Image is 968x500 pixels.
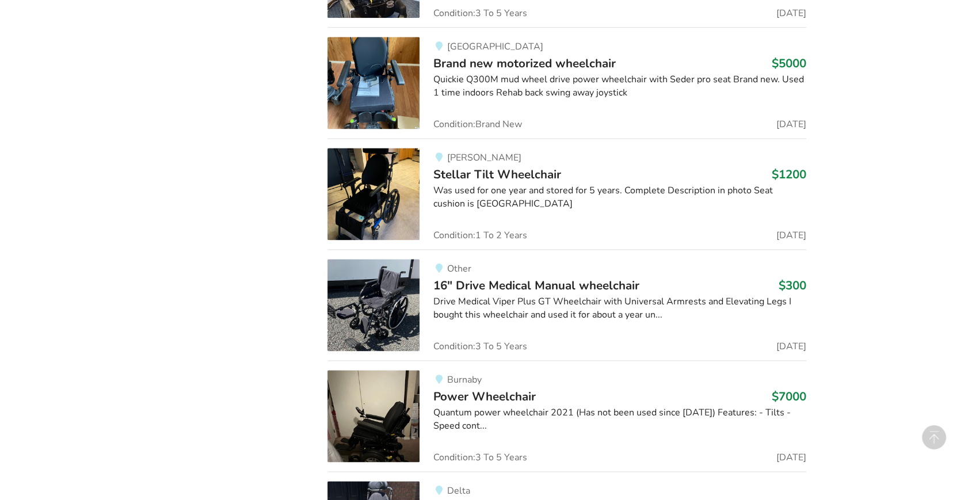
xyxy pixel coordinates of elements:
img: mobility-brand new motorized wheelchair [327,37,420,129]
div: Drive Medical Viper Plus GT Wheelchair with Universal Armrests and Elevating Legs I bought this w... [433,295,806,322]
img: mobility-stellar tilt wheelchair [327,148,420,240]
a: mobility-stellar tilt wheelchair [PERSON_NAME]Stellar Tilt Wheelchair$1200Was used for one year a... [327,138,806,249]
span: [DATE] [776,120,806,129]
span: [DATE] [776,231,806,240]
span: [GEOGRAPHIC_DATA] [447,40,543,53]
span: [DATE] [776,342,806,351]
span: Brand new motorized wheelchair [433,55,616,71]
span: [DATE] [776,453,806,462]
h3: $7000 [772,389,806,404]
div: Was used for one year and stored for 5 years. Complete Description in photo Seat cushion is [GEOG... [433,184,806,211]
span: Condition: 1 To 2 Years [433,231,527,240]
span: Stellar Tilt Wheelchair [433,166,561,182]
h3: $5000 [772,56,806,71]
div: Quantum power wheelchair 2021 (Has not been used since [DATE]) Features: - Tilts - Speed cont... [433,406,806,433]
a: mobility-brand new motorized wheelchair [GEOGRAPHIC_DATA]Brand new motorized wheelchair$5000Quick... [327,27,806,138]
span: Delta [447,484,470,497]
span: Other [447,262,471,275]
h3: $300 [779,278,806,293]
img: mobility-power wheelchair [327,370,420,462]
a: mobility-16" drive medical manual wheelchairOther16" Drive Medical Manual wheelchair$300Drive Med... [327,249,806,360]
span: Condition: 3 To 5 Years [433,9,527,18]
span: Power Wheelchair [433,388,536,404]
span: Condition: 3 To 5 Years [433,342,527,351]
span: Condition: Brand New [433,120,522,129]
span: [DATE] [776,9,806,18]
span: 16" Drive Medical Manual wheelchair [433,277,639,293]
a: mobility-power wheelchair BurnabyPower Wheelchair$7000Quantum power wheelchair 2021 (Has not been... [327,360,806,471]
div: Quickie Q300M mud wheel drive power wheelchair with Seder pro seat Brand new. Used 1 time indoors... [433,73,806,100]
span: [PERSON_NAME] [447,151,521,164]
span: Condition: 3 To 5 Years [433,453,527,462]
h3: $1200 [772,167,806,182]
span: Burnaby [447,373,482,386]
img: mobility-16" drive medical manual wheelchair [327,259,420,351]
